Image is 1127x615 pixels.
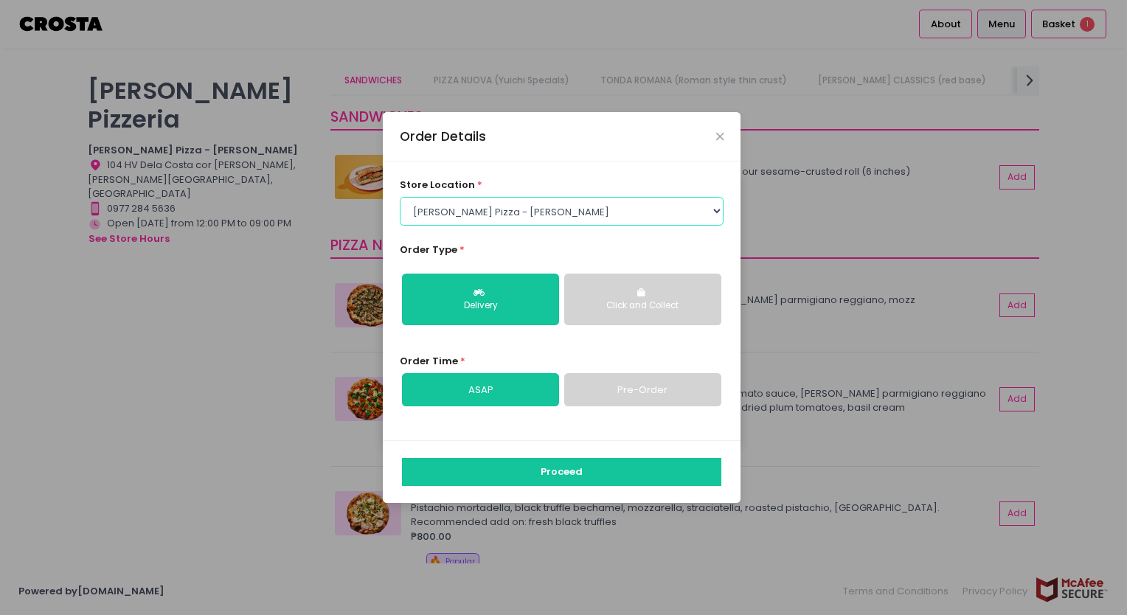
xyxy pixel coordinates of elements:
[402,458,721,486] button: Proceed
[716,133,724,140] button: Close
[575,299,711,313] div: Click and Collect
[402,373,559,407] a: ASAP
[412,299,549,313] div: Delivery
[564,373,721,407] a: Pre-Order
[400,178,475,192] span: store location
[400,354,458,368] span: Order Time
[400,127,486,146] div: Order Details
[400,243,457,257] span: Order Type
